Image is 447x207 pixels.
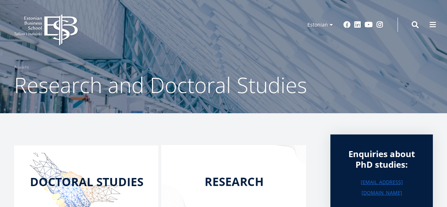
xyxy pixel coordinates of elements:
span: Research and Doctoral Studies [14,70,307,99]
a: Avaleht [14,64,29,71]
a: Facebook [343,21,351,28]
a: Youtube [365,21,373,28]
div: Enquiries about PhD studies: [345,149,419,170]
a: [EMAIL_ADDRESS][DOMAIN_NAME] [345,177,419,198]
a: Linkedin [354,21,361,28]
a: Instagram [376,21,383,28]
